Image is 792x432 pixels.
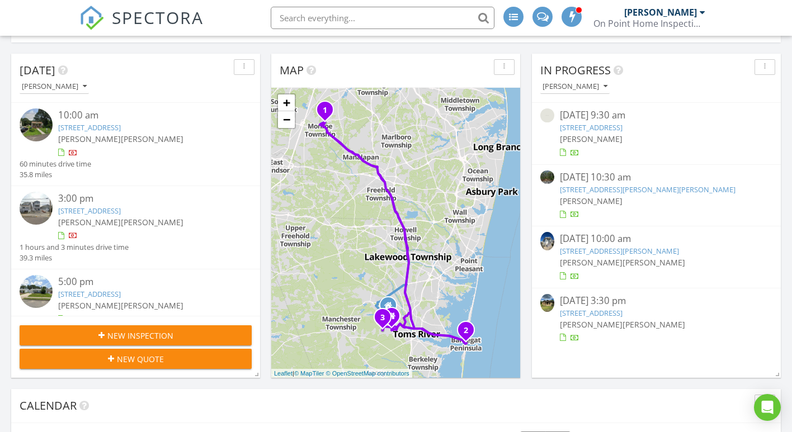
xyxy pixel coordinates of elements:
[20,79,89,94] button: [PERSON_NAME]
[20,398,77,413] span: Calendar
[121,300,183,311] span: [PERSON_NAME]
[543,83,607,91] div: [PERSON_NAME]
[388,305,395,312] div: 1005 Jamaica Blvd, Toms River New Jersey 08757
[117,353,164,365] span: New Quote
[326,370,409,377] a: © OpenStreetMap contributors
[58,275,232,289] div: 5:00 pm
[560,308,623,318] a: [STREET_ADDRESS]
[464,327,468,335] i: 2
[20,192,53,225] img: streetview
[58,192,232,206] div: 3:00 pm
[540,294,554,312] img: 9325060%2Fcover_photos%2Fb3wqIUJKZIzaaNkMLCXj%2Fsmall.jpeg
[383,317,389,324] div: 18 Westport Dr, Toms River, NJ 08757
[20,108,53,141] img: streetview
[278,94,295,111] a: Zoom in
[560,122,623,132] a: [STREET_ADDRESS]
[271,369,412,378] div: |
[540,232,554,250] img: 9278722%2Fcover_photos%2FIQfytckv6kQ5g413VOkf%2Fsmall.jpeg
[280,63,304,78] span: Map
[20,242,129,253] div: 1 hours and 3 minutes drive time
[540,63,611,78] span: In Progress
[560,108,753,122] div: [DATE] 9:30 am
[58,217,121,227] span: [PERSON_NAME]
[466,330,473,336] div: 63 Farragut Ave, Seaside Park, NJ 08752
[22,83,87,91] div: [PERSON_NAME]
[540,108,772,158] a: [DATE] 9:30 am [STREET_ADDRESS] [PERSON_NAME]
[540,170,554,184] img: streetview
[560,232,753,246] div: [DATE] 10:00 am
[58,206,121,216] a: [STREET_ADDRESS]
[560,184,736,194] a: [STREET_ADDRESS][PERSON_NAME][PERSON_NAME]
[560,294,753,308] div: [DATE] 3:30 pm
[294,370,324,377] a: © MapTiler
[20,108,252,180] a: 10:00 am [STREET_ADDRESS] [PERSON_NAME][PERSON_NAME] 60 minutes drive time 35.8 miles
[278,111,295,128] a: Zoom out
[58,108,232,122] div: 10:00 am
[20,159,91,169] div: 60 minutes drive time
[380,314,385,322] i: 3
[20,63,55,78] span: [DATE]
[271,7,494,29] input: Search everything...
[325,110,332,116] div: 8 Walnut St, Monroe Township, NJ 08831
[392,316,398,322] div: Toms River New Jersey 08757
[58,122,121,132] a: [STREET_ADDRESS]
[20,169,91,180] div: 35.8 miles
[20,349,252,369] button: New Quote
[593,18,705,29] div: On Point Home Inspection Services
[121,217,183,227] span: [PERSON_NAME]
[112,6,204,29] span: SPECTORA
[20,275,252,346] a: 5:00 pm [STREET_ADDRESS] [PERSON_NAME][PERSON_NAME] 23 minutes drive time 12.3 miles
[79,6,104,30] img: The Best Home Inspection Software - Spectora
[560,134,623,144] span: [PERSON_NAME]
[20,275,53,308] img: streetview
[274,370,293,377] a: Leaflet
[540,79,610,94] button: [PERSON_NAME]
[540,108,554,122] img: streetview
[560,319,623,330] span: [PERSON_NAME]
[540,294,772,344] a: [DATE] 3:30 pm [STREET_ADDRESS] [PERSON_NAME][PERSON_NAME]
[560,257,623,268] span: [PERSON_NAME]
[79,15,204,39] a: SPECTORA
[20,253,129,263] div: 39.3 miles
[623,257,685,268] span: [PERSON_NAME]
[121,134,183,144] span: [PERSON_NAME]
[20,192,252,263] a: 3:00 pm [STREET_ADDRESS] [PERSON_NAME][PERSON_NAME] 1 hours and 3 minutes drive time 39.3 miles
[58,134,121,144] span: [PERSON_NAME]
[107,330,173,341] span: New Inspection
[540,170,772,220] a: [DATE] 10:30 am [STREET_ADDRESS][PERSON_NAME][PERSON_NAME] [PERSON_NAME]
[540,232,772,282] a: [DATE] 10:00 am [STREET_ADDRESS][PERSON_NAME] [PERSON_NAME][PERSON_NAME]
[754,394,781,421] div: Open Intercom Messenger
[58,289,121,299] a: [STREET_ADDRESS]
[560,170,753,184] div: [DATE] 10:30 am
[560,246,679,256] a: [STREET_ADDRESS][PERSON_NAME]
[323,107,327,115] i: 1
[624,7,697,18] div: [PERSON_NAME]
[58,300,121,311] span: [PERSON_NAME]
[623,319,685,330] span: [PERSON_NAME]
[560,196,623,206] span: [PERSON_NAME]
[20,325,252,345] button: New Inspection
